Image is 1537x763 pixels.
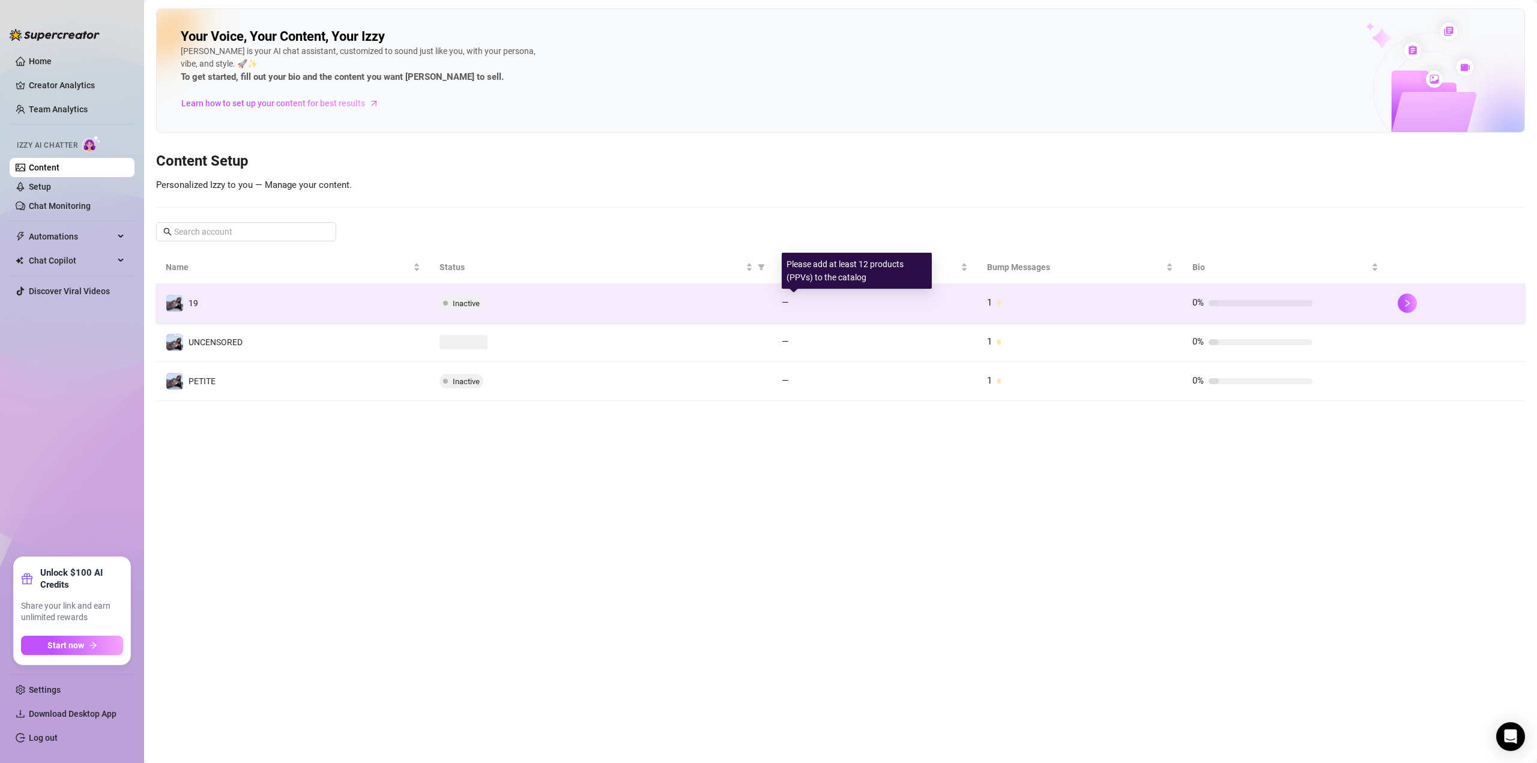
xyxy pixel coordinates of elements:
[156,251,430,284] th: Name
[439,261,743,274] span: Status
[10,29,100,41] img: logo-BBDzfeDw.svg
[163,228,172,236] span: search
[453,299,480,308] span: Inactive
[1192,336,1204,347] span: 0%
[987,336,992,347] span: 1
[29,182,51,192] a: Setup
[29,251,114,270] span: Chat Copilot
[1183,251,1388,284] th: Bio
[1496,722,1525,751] div: Open Intercom Messenger
[772,251,977,284] th: Products
[21,573,33,585] span: gift
[1403,299,1412,307] span: right
[755,258,767,276] span: filter
[987,261,1164,274] span: Bump Messages
[181,71,504,82] strong: To get started, fill out your bio and the content you want [PERSON_NAME] to sell.
[430,251,772,284] th: Status
[977,251,1183,284] th: Bump Messages
[47,641,84,650] span: Start now
[368,97,380,109] span: arrow-right
[29,733,58,743] a: Log out
[40,567,123,591] strong: Unlock $100 AI Credits
[166,261,411,274] span: Name
[1338,10,1524,132] img: ai-chatter-content-library-cLFOSyPT.png
[1398,294,1417,313] button: right
[782,297,789,308] span: —
[181,94,388,113] a: Learn how to set up your content for best results
[1192,261,1369,274] span: Bio
[453,377,480,386] span: Inactive
[29,163,59,172] a: Content
[29,76,125,95] a: Creator Analytics
[189,376,216,386] span: PETITE
[1192,375,1204,386] span: 0%
[16,709,25,719] span: download
[782,253,932,289] div: Please add at least 12 products (PPVs) to the catalog
[29,286,110,296] a: Discover Viral Videos
[89,641,97,650] span: arrow-right
[156,179,352,190] span: Personalized Izzy to you — Manage your content.
[987,297,992,308] span: 1
[16,256,23,265] img: Chat Copilot
[166,295,183,312] img: 19
[166,334,183,351] img: UNCENSORED
[181,28,385,45] h2: Your Voice, Your Content, Your Izzy
[782,375,789,386] span: —
[782,336,789,347] span: —
[21,600,123,624] span: Share your link and earn unlimited rewards
[29,104,88,114] a: Team Analytics
[17,140,77,151] span: Izzy AI Chatter
[16,232,25,241] span: thunderbolt
[29,709,116,719] span: Download Desktop App
[181,97,365,110] span: Learn how to set up your content for best results
[156,152,1525,171] h3: Content Setup
[82,135,101,152] img: AI Chatter
[987,375,992,386] span: 1
[166,373,183,390] img: PETITE
[29,227,114,246] span: Automations
[29,685,61,695] a: Settings
[29,56,52,66] a: Home
[174,225,319,238] input: Search account
[189,337,243,347] span: UNCENSORED
[1192,297,1204,308] span: 0%
[758,264,765,271] span: filter
[29,201,91,211] a: Chat Monitoring
[21,636,123,655] button: Start nowarrow-right
[181,45,541,85] div: [PERSON_NAME] is your AI chat assistant, customized to sound just like you, with your persona, vi...
[189,298,198,308] span: 19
